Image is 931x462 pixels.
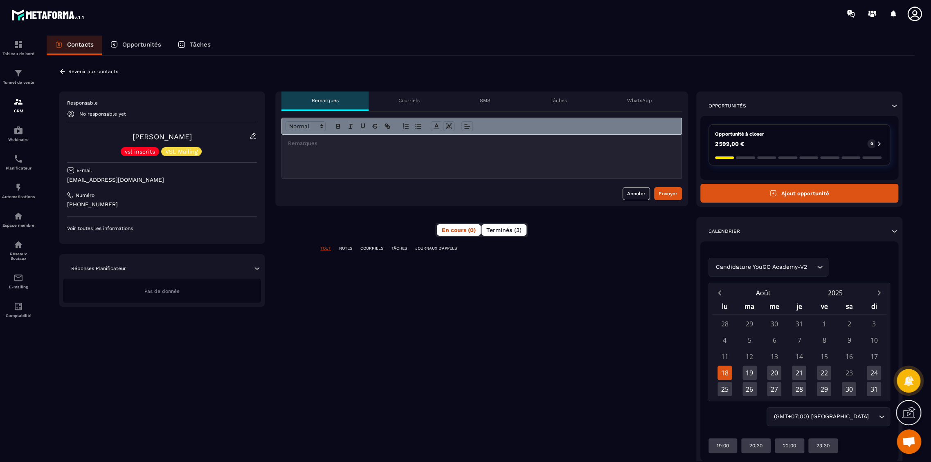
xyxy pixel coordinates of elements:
div: 8 [817,333,831,347]
button: Open months overlay [727,286,799,300]
a: Contacts [47,36,102,55]
p: WhatsApp [627,97,652,104]
div: 24 [867,366,881,380]
a: formationformationTunnel de vente [2,62,35,91]
div: 7 [792,333,806,347]
a: automationsautomationsEspace membre [2,205,35,234]
div: Calendar wrapper [712,300,886,396]
a: formationformationTableau de bord [2,33,35,62]
p: Tâches [190,41,211,48]
img: scheduler [13,154,23,164]
p: Automatisations [2,194,35,199]
img: email [13,273,23,283]
button: Terminés (3) [481,224,526,236]
div: 26 [742,382,757,396]
button: Ajout opportunité [700,184,898,203]
div: 30 [767,317,781,331]
p: Opportunités [708,103,746,109]
div: 2 [842,317,856,331]
div: 6 [767,333,781,347]
p: 20:30 [749,442,762,449]
div: 20 [767,366,781,380]
div: 19 [742,366,757,380]
span: Pas de donnée [144,288,180,294]
div: 11 [717,349,732,364]
img: formation [13,97,23,107]
div: ve [812,300,837,314]
p: Voir toutes les informations [67,225,257,232]
p: E-mail [76,167,92,174]
p: E-mailing [2,285,35,289]
p: VSL Mailing [165,149,198,154]
p: TOUT [320,246,331,251]
div: 18 [717,366,732,380]
p: JOURNAUX D'APPELS [415,246,457,251]
div: ma [737,300,762,314]
div: 13 [767,349,781,364]
p: No responsable yet [79,111,126,117]
div: Search for option [767,407,890,426]
p: 22:00 [783,442,796,449]
p: NOTES [339,246,352,251]
div: 9 [842,333,856,347]
div: 25 [717,382,732,396]
div: me [762,300,787,314]
button: Open years overlay [799,286,871,300]
div: 29 [742,317,757,331]
div: sa [837,300,861,314]
a: [PERSON_NAME] [133,132,192,141]
p: vsl inscrits [125,149,155,154]
img: automations [13,211,23,221]
p: Remarques [312,97,339,104]
p: Planificateur [2,166,35,170]
img: logo [11,7,85,22]
p: Réseaux Sociaux [2,252,35,261]
div: 16 [842,349,856,364]
button: Annuler [623,187,650,200]
p: Responsable [67,100,257,106]
span: Candidature YouGC Academy-V2 [714,263,809,272]
p: Tunnel de vente [2,80,35,85]
p: Comptabilité [2,313,35,318]
img: accountant [13,301,23,311]
div: 23 [842,366,856,380]
p: [PHONE_NUMBER] [67,201,257,208]
a: automationsautomationsAutomatisations [2,176,35,205]
div: 30 [842,382,856,396]
button: Previous month [712,287,727,298]
p: 0 [870,141,873,147]
p: 2 599,00 € [715,141,744,147]
div: je [787,300,812,314]
span: En cours (0) [442,227,476,233]
button: Envoyer [654,187,682,200]
div: Search for option [708,258,828,277]
p: Contacts [67,41,94,48]
div: 12 [742,349,757,364]
div: 17 [867,349,881,364]
div: Calendar days [712,317,886,396]
span: Terminés (3) [486,227,522,233]
p: Tâches [551,97,567,104]
a: emailemailE-mailing [2,267,35,295]
p: Webinaire [2,137,35,142]
a: Opportunités [102,36,169,55]
img: formation [13,40,23,49]
p: CRM [2,109,35,113]
a: Tâches [169,36,219,55]
img: automations [13,125,23,135]
div: 4 [717,333,732,347]
div: 27 [767,382,781,396]
div: 14 [792,349,806,364]
p: 19:00 [717,442,729,449]
input: Search for option [870,412,877,421]
p: 23:30 [816,442,830,449]
p: Opportunité à closer [715,131,884,137]
div: 5 [742,333,757,347]
p: COURRIELS [360,246,383,251]
p: Numéro [76,192,94,199]
div: 3 [867,317,881,331]
p: Courriels [398,97,420,104]
a: accountantaccountantComptabilité [2,295,35,324]
div: 22 [817,366,831,380]
button: En cours (0) [437,224,481,236]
